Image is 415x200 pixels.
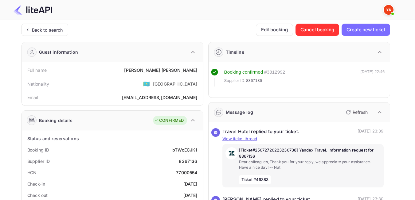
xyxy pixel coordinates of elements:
div: CONFIRMED [155,117,184,124]
div: [EMAIL_ADDRESS][DOMAIN_NAME] [122,94,197,101]
div: 77000554 [176,169,197,176]
div: Check-in [27,181,45,187]
button: Create new ticket [342,24,390,36]
div: [GEOGRAPHIC_DATA] [153,81,198,87]
div: Nationality [27,81,49,87]
span: 8367136 [246,78,262,84]
p: View ticket thread [222,136,384,142]
div: # 3812992 [264,69,285,76]
div: Full name [27,67,47,73]
div: Timeline [226,49,244,55]
div: Booking details [39,117,72,124]
div: HCN [27,169,37,176]
div: [PERSON_NAME] [PERSON_NAME] [124,67,197,73]
div: Status and reservations [27,135,79,142]
span: Supplier ID: [224,78,246,84]
button: Cancel booking [296,24,339,36]
div: Back to search [32,27,63,33]
div: Check out [27,192,48,198]
button: Refresh [342,107,370,117]
div: 8367136 [179,158,197,164]
div: Booking confirmed [224,69,263,76]
span: Ticket #46383 [239,175,271,184]
p: [DATE] 23:39 [358,128,384,135]
div: Guest information [39,49,78,55]
img: Yandex Support [384,5,393,15]
div: bTWoECJK1 [172,147,197,153]
div: Travel Hotel replied to your ticket. [222,128,300,135]
span: United States [143,78,150,89]
p: Refresh [353,109,368,115]
div: Email [27,94,38,101]
div: Message log [226,109,253,115]
div: Supplier ID [27,158,50,164]
img: LiteAPI Logo [14,5,52,15]
img: AwvSTEc2VUhQAAAAAElFTkSuQmCC [225,147,238,160]
div: Booking ID [27,147,49,153]
p: Dear colleagues, Thank you for your reply, we appreciate your assistance. Have a nice day! -- Nat [239,159,381,170]
div: [DATE] 22:46 [361,69,385,87]
button: Edit booking [256,24,293,36]
div: [DATE] [183,181,198,187]
p: [Ticket#25072720223230738] Yandex Travel. Information request for 8367136 [239,147,381,159]
div: [DATE] [183,192,198,198]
